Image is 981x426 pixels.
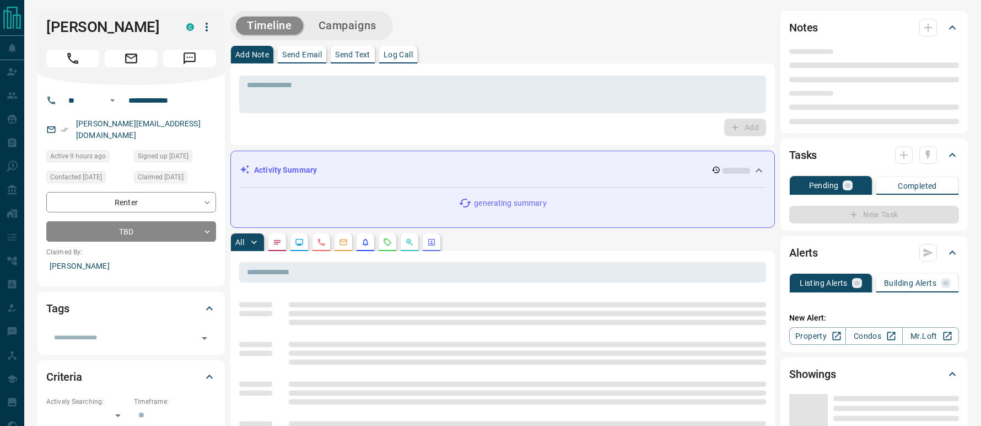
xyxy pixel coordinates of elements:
[46,300,69,317] h2: Tags
[46,171,128,187] div: Sun Oct 05 2025
[46,18,170,36] h1: [PERSON_NAME]
[61,126,68,134] svg: Email Verified
[800,279,848,287] p: Listing Alerts
[361,238,370,247] svg: Listing Alerts
[186,23,194,31] div: condos.ca
[138,151,188,162] span: Signed up [DATE]
[427,238,436,247] svg: Agent Actions
[46,364,216,390] div: Criteria
[235,238,244,246] p: All
[789,365,836,383] h2: Showings
[240,160,766,180] div: Activity Summary
[46,257,216,275] p: [PERSON_NAME]
[106,94,119,107] button: Open
[383,238,392,247] svg: Requests
[898,182,937,190] p: Completed
[273,238,282,247] svg: Notes
[76,119,201,140] a: [PERSON_NAME][EMAIL_ADDRESS][DOMAIN_NAME]
[50,151,106,162] span: Active 9 hours ago
[789,14,959,41] div: Notes
[339,238,348,247] svg: Emails
[134,397,216,407] p: Timeframe:
[789,239,959,266] div: Alerts
[46,192,216,212] div: Renter
[789,327,846,345] a: Property
[50,172,102,183] span: Contacted [DATE]
[46,50,99,67] span: Call
[789,244,818,262] h2: Alerts
[789,312,959,324] p: New Alert:
[105,50,158,67] span: Email
[789,146,817,164] h2: Tasks
[902,327,959,345] a: Mr.Loft
[46,368,82,386] h2: Criteria
[163,50,216,67] span: Message
[335,51,370,58] p: Send Text
[46,397,128,407] p: Actively Searching:
[235,51,269,58] p: Add Note
[236,17,303,35] button: Timeline
[884,279,936,287] p: Building Alerts
[789,142,959,168] div: Tasks
[46,221,216,242] div: TBD
[474,198,546,209] p: generating summary
[134,150,216,166] div: Tue Aug 17 2021
[254,164,317,176] p: Activity Summary
[46,295,216,322] div: Tags
[282,51,322,58] p: Send Email
[809,182,839,189] p: Pending
[46,150,128,166] div: Sun Oct 12 2025
[384,51,413,58] p: Log Call
[789,19,818,36] h2: Notes
[845,327,902,345] a: Condos
[134,171,216,187] div: Tue Aug 17 2021
[308,17,387,35] button: Campaigns
[295,238,304,247] svg: Lead Browsing Activity
[317,238,326,247] svg: Calls
[197,331,212,346] button: Open
[46,247,216,257] p: Claimed By:
[138,172,184,183] span: Claimed [DATE]
[789,361,959,387] div: Showings
[405,238,414,247] svg: Opportunities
